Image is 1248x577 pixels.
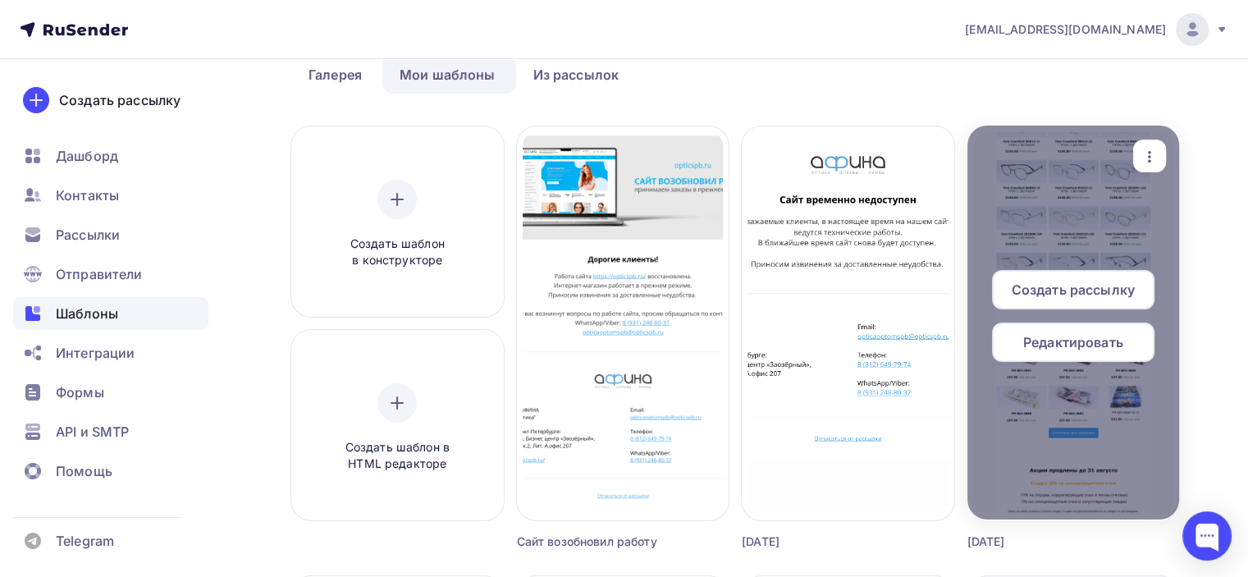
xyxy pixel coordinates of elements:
span: Интеграции [56,343,135,363]
div: Создать рассылку [59,90,181,110]
a: Отправители [13,258,208,291]
div: Сайт возобновил работу [517,533,676,550]
span: Формы [56,382,104,402]
div: [DATE] [742,533,901,550]
a: Рассылки [13,218,208,251]
span: Telegram [56,531,114,551]
span: API и SMTP [56,422,129,442]
span: Создать шаблон в конструкторе [319,236,475,269]
span: Контакты [56,185,119,205]
span: [EMAIL_ADDRESS][DOMAIN_NAME] [965,21,1166,38]
span: Дашборд [56,146,118,166]
span: Рассылки [56,225,120,245]
a: Галерея [291,56,379,94]
span: Шаблоны [56,304,118,323]
a: [EMAIL_ADDRESS][DOMAIN_NAME] [965,13,1228,46]
span: Отправители [56,264,143,284]
span: Создать рассылку [1012,280,1135,300]
a: Дашборд [13,140,208,172]
a: Шаблоны [13,297,208,330]
div: [DATE] [967,533,1127,550]
span: Создать шаблон в HTML редакторе [319,439,475,473]
span: Помощь [56,461,112,481]
a: Из рассылок [516,56,637,94]
a: Мои шаблоны [382,56,513,94]
span: Редактировать [1023,332,1123,352]
a: Контакты [13,179,208,212]
a: Формы [13,376,208,409]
